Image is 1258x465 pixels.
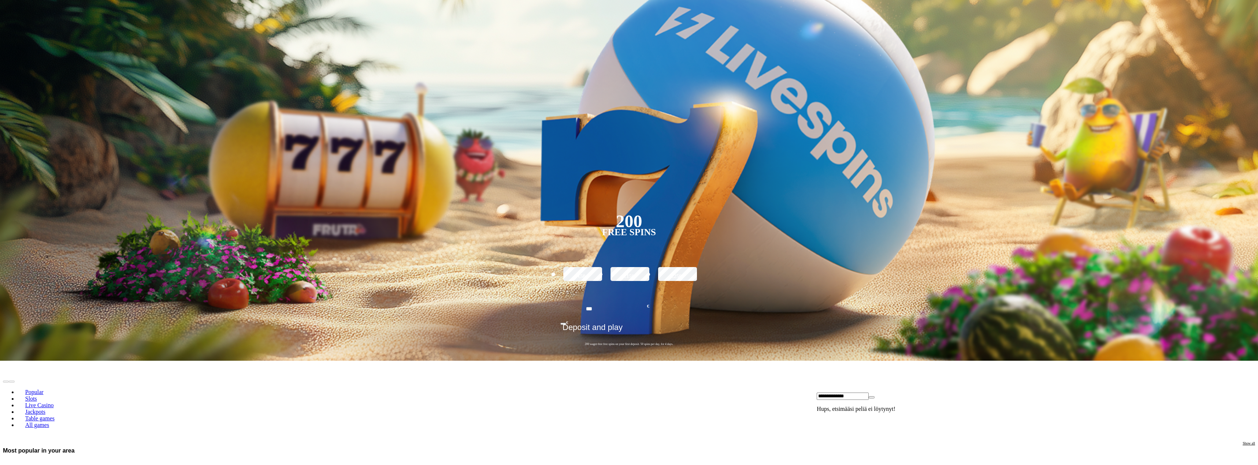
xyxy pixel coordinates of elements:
font: € [566,320,568,325]
font: NEW SLOTS EVERY WEEK [763,363,810,367]
font: FRUITFUL FAST WITHDRAWALS AND DEPOSITS [916,363,1002,367]
font: € [647,304,649,309]
font: NEW SLOTS EVERY WEEK [1,363,48,367]
a: Popular [18,387,51,398]
input: Search [817,393,869,400]
font: Table games [25,415,55,421]
font: 200 FREE SPINS ON YOUR FIRST DEPOSIT [824,363,901,367]
font: 200 FREE SPINS ON YOUR FIRST DEPOSIT [316,363,393,367]
font: Free spins [602,227,656,237]
font: €250 [671,274,682,279]
font: Slots [25,395,37,402]
font: FRUITFUL FAST WITHDRAWALS AND DEPOSITS [408,363,494,367]
button: Deposit and play [560,322,698,338]
font: 200 FREE SPINS ON YOUR FIRST DEPOSIT [62,363,139,367]
a: Jackpots [18,406,53,417]
font: €50 [578,274,586,279]
button: previous slide [3,380,9,383]
a: Slots [18,393,45,404]
font: Jackpots [25,409,45,415]
font: FRUITFUL FAST WITHDRAWALS AND DEPOSITS [661,363,748,367]
font: FRUITFUL FAST WITHDRAWALS AND DEPOSITS [153,363,240,367]
font: NEW SLOTS EVERY WEEK [509,363,556,367]
font: 200 [616,211,642,231]
a: All games [18,420,57,431]
a: Table games [18,413,62,424]
font: €150 [624,274,634,279]
a: Show all [1243,441,1255,460]
font: Show all [1243,441,1255,445]
font: 200 FREE SPINS ON YOUR FIRST DEPOSIT [570,363,647,367]
font: All games [25,422,49,428]
button: next slide [9,380,15,383]
font: Popular [25,389,44,395]
p: Hups, etsimääsi peliä ei löytynyt! [817,406,1255,412]
font: Most popular in your area [3,447,75,454]
font: Live Casino [25,402,54,408]
header: Lobby [3,370,1255,441]
font: Deposit and play [563,323,623,332]
nav: Lobby [3,376,802,434]
a: Live Casino [18,400,61,411]
button: clear entry [869,396,875,398]
font: NEW SLOTS EVERY WEEK [255,363,302,367]
font: 200 wager-free free spins on your first deposit. 50 spins per day, for 4 days. [585,342,673,346]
